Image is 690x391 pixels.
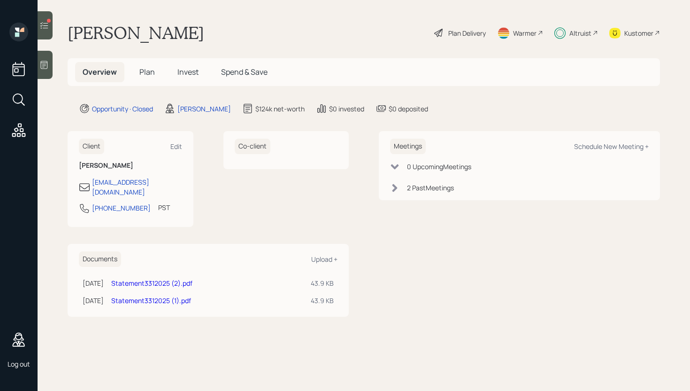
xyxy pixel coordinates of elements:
[311,296,334,305] div: 43.9 KB
[389,104,428,114] div: $0 deposited
[92,104,153,114] div: Opportunity · Closed
[79,162,182,170] h6: [PERSON_NAME]
[221,67,268,77] span: Spend & Save
[111,279,192,288] a: Statement3312025 (2).pdf
[68,23,204,43] h1: [PERSON_NAME]
[8,360,30,368] div: Log out
[329,104,364,114] div: $0 invested
[92,177,182,197] div: [EMAIL_ADDRESS][DOMAIN_NAME]
[139,67,155,77] span: Plan
[255,104,305,114] div: $124k net-worth
[407,162,471,172] div: 0 Upcoming Meeting s
[235,139,270,154] h6: Co-client
[83,67,117,77] span: Overview
[79,139,104,154] h6: Client
[574,142,649,151] div: Schedule New Meeting +
[83,296,104,305] div: [DATE]
[158,203,170,212] div: PST
[390,139,426,154] h6: Meetings
[177,67,199,77] span: Invest
[448,28,486,38] div: Plan Delivery
[111,296,191,305] a: Statement3312025 (1).pdf
[624,28,653,38] div: Kustomer
[92,203,151,213] div: [PHONE_NUMBER]
[513,28,537,38] div: Warmer
[83,278,104,288] div: [DATE]
[569,28,591,38] div: Altruist
[79,251,121,267] h6: Documents
[311,278,334,288] div: 43.9 KB
[311,255,337,264] div: Upload +
[170,142,182,151] div: Edit
[177,104,231,114] div: [PERSON_NAME]
[407,183,454,193] div: 2 Past Meeting s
